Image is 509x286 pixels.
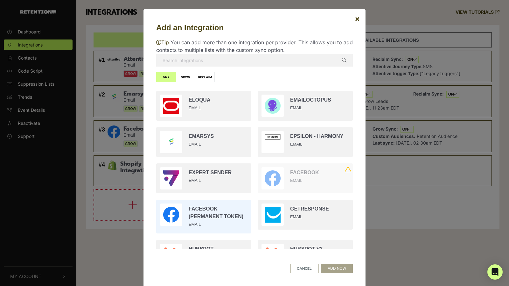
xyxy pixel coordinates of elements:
[156,72,176,82] label: ANY
[355,14,360,23] span: ×
[156,22,353,33] h5: Add an Integration
[290,167,349,186] div: Facebook
[156,54,353,67] input: Search integrations
[487,264,503,280] div: Open Intercom Messenger
[176,72,195,82] label: GROW
[156,39,353,54] p: You can add more than one integration per provider. This allows you to add contacts to multiple l...
[195,72,215,82] label: RECLAIM
[350,10,365,28] button: Close
[156,39,171,46] span: Tip:
[265,170,281,186] img: Facebook
[290,178,302,183] small: EMAIL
